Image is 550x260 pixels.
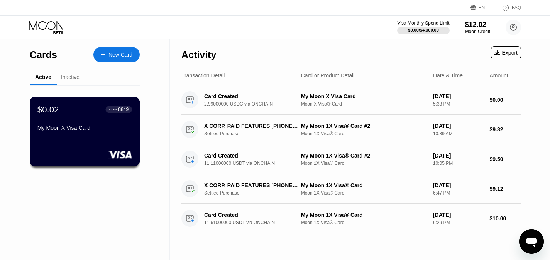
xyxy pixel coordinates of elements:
[489,186,521,192] div: $9.12
[489,156,521,162] div: $9.50
[204,123,299,129] div: X CORP. PAID FEATURES [PHONE_NUMBER] US
[61,74,80,80] div: Inactive
[433,161,484,166] div: 10:05 PM
[181,144,521,174] div: Card Created11.11000000 USDT via ONCHAINMy Moon 1X Visa® Card #2Moon 1X Visa® Card[DATE]10:05 PM$...
[491,46,521,59] div: Export
[489,126,521,133] div: $9.32
[204,93,299,99] div: Card Created
[181,115,521,144] div: X CORP. PAID FEATURES [PHONE_NUMBER] USSettled PurchaseMy Moon 1X Visa® Card #2Moon 1X Visa® Card...
[465,21,490,29] div: $12.02
[30,97,139,166] div: $0.02● ● ● ●8849My Moon X Visa Card
[433,72,463,79] div: Date & Time
[301,153,427,159] div: My Moon 1X Visa® Card #2
[433,212,484,218] div: [DATE]
[489,72,508,79] div: Amount
[301,123,427,129] div: My Moon 1X Visa® Card #2
[433,123,484,129] div: [DATE]
[433,153,484,159] div: [DATE]
[433,220,484,225] div: 6:29 PM
[204,101,306,107] div: 2.99000000 USDC via ONCHAIN
[109,108,117,111] div: ● ● ● ●
[118,107,129,112] div: 8849
[30,49,57,60] div: Cards
[519,229,544,254] iframe: Кнопка запуска окна обмена сообщениями
[37,125,132,131] div: My Moon X Visa Card
[35,74,51,80] div: Active
[204,161,306,166] div: 11.11000000 USDT via ONCHAIN
[301,182,427,188] div: My Moon 1X Visa® Card
[181,72,225,79] div: Transaction Detail
[512,5,521,10] div: FAQ
[301,220,427,225] div: Moon 1X Visa® Card
[408,28,439,32] div: $0.00 / $4,000.00
[397,20,449,26] div: Visa Monthly Spend Limit
[181,85,521,115] div: Card Created2.99000000 USDC via ONCHAINMy Moon X Visa CardMoon X Visa® Card[DATE]5:38 PM$0.00
[204,182,299,188] div: X CORP. PAID FEATURES [PHONE_NUMBER] US
[433,131,484,136] div: 10:39 AM
[397,20,449,34] div: Visa Monthly Spend Limit$0.00/$4,000.00
[494,50,518,56] div: Export
[93,47,140,62] div: New Card
[301,101,427,107] div: Moon X Visa® Card
[489,215,521,221] div: $10.00
[433,182,484,188] div: [DATE]
[301,212,427,218] div: My Moon 1X Visa® Card
[204,131,306,136] div: Settled Purchase
[301,161,427,166] div: Moon 1X Visa® Card
[470,4,494,12] div: EN
[37,104,59,114] div: $0.02
[181,174,521,204] div: X CORP. PAID FEATURES [PHONE_NUMBER] USSettled PurchaseMy Moon 1X Visa® CardMoon 1X Visa® Card[DA...
[181,49,216,60] div: Activity
[301,72,355,79] div: Card or Product Detail
[204,190,306,196] div: Settled Purchase
[108,52,132,58] div: New Card
[433,190,484,196] div: 6:47 PM
[494,4,521,12] div: FAQ
[204,212,299,218] div: Card Created
[181,204,521,233] div: Card Created11.61000000 USDT via ONCHAINMy Moon 1X Visa® CardMoon 1X Visa® Card[DATE]6:29 PM$10.00
[301,131,427,136] div: Moon 1X Visa® Card
[489,97,521,103] div: $0.00
[479,5,485,10] div: EN
[465,29,490,34] div: Moon Credit
[204,153,299,159] div: Card Created
[465,21,490,34] div: $12.02Moon Credit
[301,190,427,196] div: Moon 1X Visa® Card
[301,93,427,99] div: My Moon X Visa Card
[433,101,484,107] div: 5:38 PM
[433,93,484,99] div: [DATE]
[204,220,306,225] div: 11.61000000 USDT via ONCHAIN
